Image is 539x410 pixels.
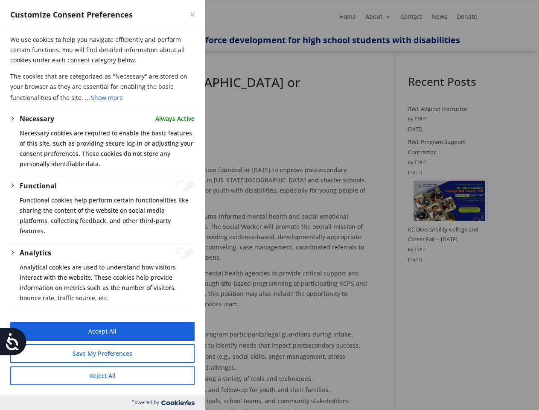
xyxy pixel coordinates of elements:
input: Enable Functional [176,181,195,191]
p: Functional cookies help perform certain functionalities like sharing the content of the website o... [20,195,195,236]
p: Necessary cookies are required to enable the basic features of this site, such as providing secur... [20,128,195,169]
img: Cookieyes logo [161,400,195,405]
button: Accept All [10,322,195,341]
p: The cookies that are categorized as "Necessary" are stored on your browser as they are essential ... [10,71,195,104]
button: Save My Preferences [10,344,195,363]
span: Customize Consent Preferences [10,9,133,20]
span: Always Active [155,114,195,124]
input: Enable Analytics [176,248,195,258]
img: Close [190,12,195,17]
button: Reject All [10,366,195,385]
button: Functional [20,181,57,191]
p: We use cookies to help you navigate efficiently and perform certain functions. You will find deta... [10,35,195,71]
button: Analytics [20,248,51,258]
button: Necessary [20,114,54,124]
button: Show more [90,92,124,104]
p: Analytical cookies are used to understand how visitors interact with the website. These cookies h... [20,262,195,303]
